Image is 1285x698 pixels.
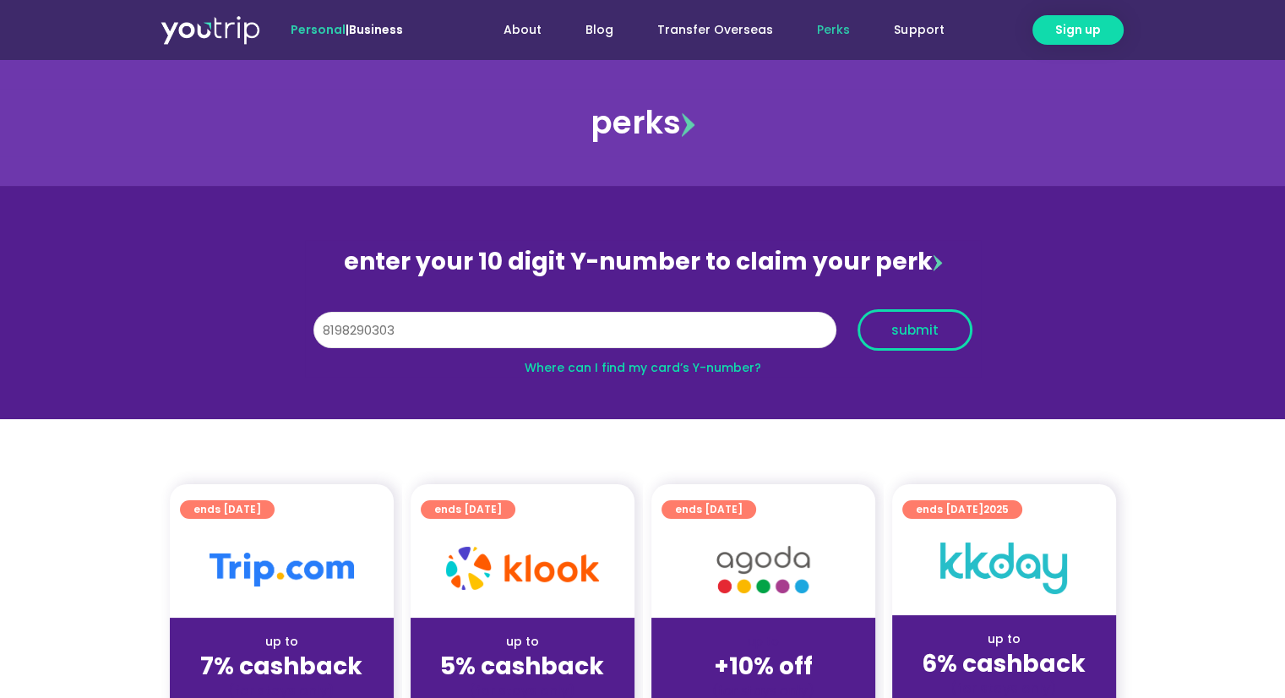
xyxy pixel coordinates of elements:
[891,324,939,336] span: submit
[440,650,604,683] strong: 5% cashback
[482,14,564,46] a: About
[313,309,972,363] form: Y Number
[795,14,872,46] a: Perks
[305,240,981,284] div: enter your 10 digit Y-number to claim your perk
[858,309,972,351] button: submit
[564,14,635,46] a: Blog
[434,500,502,519] span: ends [DATE]
[748,633,779,650] span: up to
[906,630,1103,648] div: up to
[525,359,761,376] a: Where can I find my card’s Y-number?
[291,21,346,38] span: Personal
[902,500,1022,519] a: ends [DATE]2025
[906,679,1103,697] div: (for stays only)
[1032,15,1124,45] a: Sign up
[291,21,403,38] span: |
[1055,21,1101,39] span: Sign up
[180,500,275,519] a: ends [DATE]
[424,633,621,651] div: up to
[922,647,1086,680] strong: 6% cashback
[635,14,795,46] a: Transfer Overseas
[193,500,261,519] span: ends [DATE]
[421,500,515,519] a: ends [DATE]
[200,650,362,683] strong: 7% cashback
[349,21,403,38] a: Business
[313,312,836,349] input: 10 digit Y-number (e.g. 8123456789)
[662,500,756,519] a: ends [DATE]
[983,502,1009,516] span: 2025
[183,633,380,651] div: up to
[675,500,743,519] span: ends [DATE]
[872,14,966,46] a: Support
[714,650,813,683] strong: +10% off
[916,500,1009,519] span: ends [DATE]
[449,14,966,46] nav: Menu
